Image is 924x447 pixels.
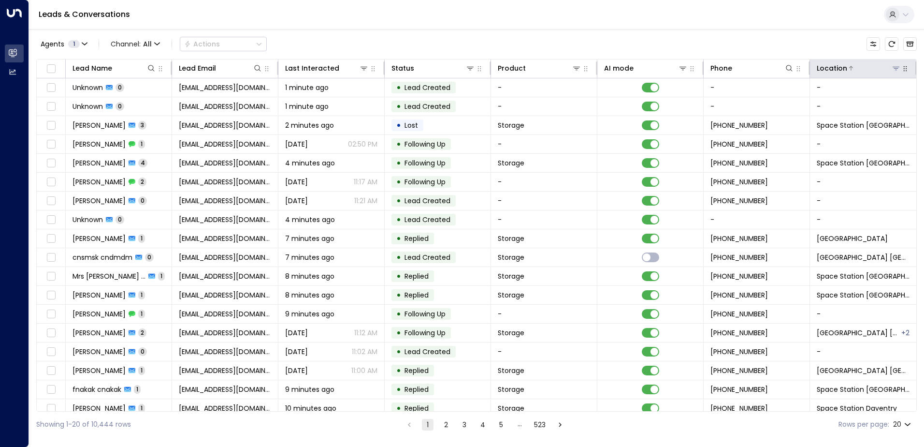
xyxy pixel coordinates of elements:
[352,347,377,357] p: 11:02 AM
[817,290,910,300] span: Space Station Brentford
[179,102,271,111] span: vincentfarrell1991@gmail.com
[396,362,401,379] div: •
[45,119,57,132] span: Toggle select row
[495,419,507,431] button: Go to page 5
[45,82,57,94] span: Toggle select row
[810,78,916,97] td: -
[396,325,401,341] div: •
[710,62,732,74] div: Phone
[179,62,262,74] div: Lead Email
[498,234,524,243] span: Storage
[396,117,401,134] div: •
[710,139,768,149] span: +447368150270
[396,193,401,209] div: •
[45,214,57,226] span: Toggle select row
[179,366,271,375] span: anamarijaa.boca@gmail.com
[179,120,271,130] span: mrandmrstreeter09@yahoo.co.uk
[285,271,334,281] span: 8 minutes ago
[710,177,768,187] span: +447776074710
[704,78,810,97] td: -
[710,120,768,130] span: +447368150270
[72,253,132,262] span: cnsmsk cndmdm
[179,347,271,357] span: anamarijaa.boca@gmail.com
[459,419,470,431] button: Go to page 3
[285,347,308,357] span: Aug 31, 2025
[285,62,339,74] div: Last Interacted
[45,63,57,75] span: Toggle select all
[817,62,847,74] div: Location
[285,234,334,243] span: 7 minutes ago
[138,121,146,129] span: 3
[285,366,308,375] span: Aug 31, 2025
[285,120,334,130] span: 2 minutes ago
[491,78,597,97] td: -
[396,79,401,96] div: •
[179,139,271,149] span: mrandmrstreeter09@yahoo.co.uk
[710,271,768,281] span: +447858523666
[184,40,220,48] div: Actions
[179,83,271,92] span: awflkdsm@gmail.com
[72,366,126,375] span: Ana Boca
[604,62,634,74] div: AI mode
[396,230,401,247] div: •
[72,139,126,149] span: Siobhan Butler
[810,343,916,361] td: -
[180,37,267,51] button: Actions
[396,306,401,322] div: •
[396,400,401,417] div: •
[45,195,57,207] span: Toggle select row
[45,346,57,358] span: Toggle select row
[404,253,450,262] span: Lead Created
[45,365,57,377] span: Toggle select row
[72,234,126,243] span: Nafisah Parvez
[285,253,334,262] span: 7 minutes ago
[138,140,145,148] span: 1
[404,158,446,168] span: Following Up
[710,290,768,300] span: +447563989666
[179,158,271,168] span: ashley.rowe1972@outlook.com
[404,366,429,375] span: Replied
[491,192,597,210] td: -
[514,419,525,431] div: …
[285,403,336,413] span: 10 minutes ago
[903,37,917,51] button: Archived Leads
[72,328,126,338] span: Ana Boca
[498,403,524,413] span: Storage
[72,62,112,74] div: Lead Name
[498,120,524,130] span: Storage
[72,271,145,281] span: Mrs cnsmsm dnsmamsm
[158,272,165,280] span: 1
[817,62,901,74] div: Location
[491,305,597,323] td: -
[179,309,271,319] span: anamarijaa.boca@gmail.com
[115,83,124,91] span: 0
[45,402,57,415] span: Toggle select row
[498,385,524,394] span: Storage
[491,343,597,361] td: -
[396,268,401,284] div: •
[532,419,548,431] button: Go to page 523
[72,290,126,300] span: Laura Madden
[404,83,450,92] span: Lead Created
[138,291,145,299] span: 1
[68,40,80,48] span: 1
[498,62,526,74] div: Product
[710,196,768,206] span: +447776074710
[138,178,146,186] span: 2
[179,215,271,224] span: memerton@accessstorage.com
[817,158,910,168] span: Space Station Garretts Green
[115,215,124,223] span: 0
[498,271,524,281] span: Storage
[45,384,57,396] span: Toggle select row
[179,271,271,281] span: fnsksks@gmail.com
[36,419,131,430] div: Showing 1-20 of 10,444 rows
[710,328,768,338] span: +447883095569
[72,102,103,111] span: Unknown
[391,62,414,74] div: Status
[351,366,377,375] p: 11:00 AM
[396,343,401,360] div: •
[138,196,147,205] span: 0
[404,177,446,187] span: Following Up
[491,97,597,116] td: -
[491,135,597,153] td: -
